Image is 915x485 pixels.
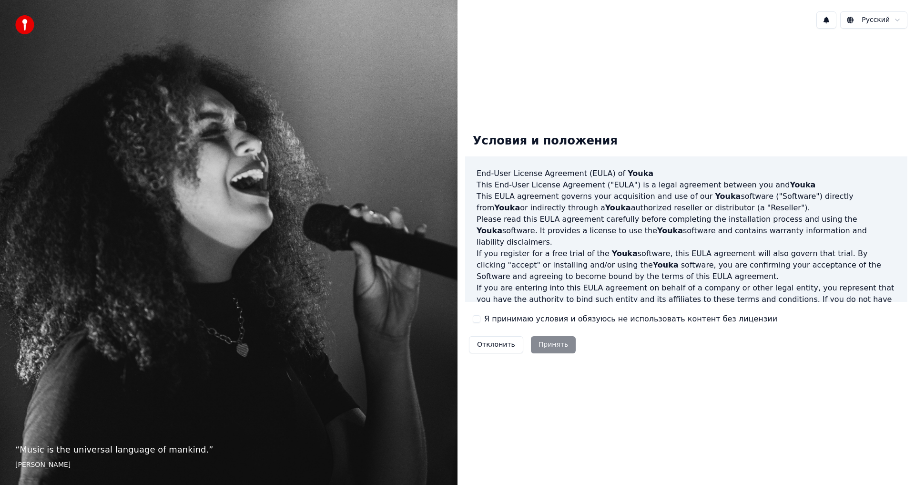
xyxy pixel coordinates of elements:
[465,126,625,156] div: Условия и положения
[477,214,896,248] p: Please read this EULA agreement carefully before completing the installation process and using th...
[477,226,502,235] span: Youka
[657,226,683,235] span: Youka
[15,460,442,470] footer: [PERSON_NAME]
[605,203,631,212] span: Youka
[715,192,741,201] span: Youka
[477,179,896,191] p: This End-User License Agreement ("EULA") is a legal agreement between you and
[612,249,638,258] span: Youka
[477,282,896,328] p: If you are entering into this EULA agreement on behalf of a company or other legal entity, you re...
[494,203,520,212] span: Youka
[628,169,653,178] span: Youka
[484,313,777,325] label: Я принимаю условия и обязуюсь не использовать контент без лицензии
[15,443,442,456] p: “ Music is the universal language of mankind. ”
[477,248,896,282] p: If you register for a free trial of the software, this EULA agreement will also govern that trial...
[477,168,896,179] h3: End-User License Agreement (EULA) of
[15,15,34,34] img: youka
[477,191,896,214] p: This EULA agreement governs your acquisition and use of our software ("Software") directly from o...
[790,180,815,189] span: Youka
[653,260,679,269] span: Youka
[469,336,523,353] button: Отклонить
